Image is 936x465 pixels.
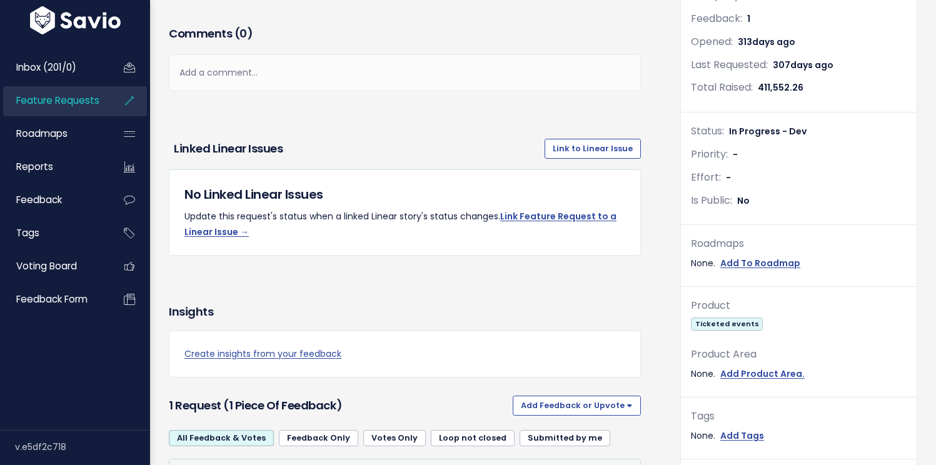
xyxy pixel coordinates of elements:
a: Reports [3,152,104,181]
div: Tags [691,407,907,426]
a: Votes Only [363,430,426,446]
span: Inbox (201/0) [16,61,76,74]
a: Add To Roadmap [720,256,800,271]
span: Feature Requests [16,94,99,107]
a: Feedback [3,186,104,214]
p: Update this request's status when a linked Linear story's status changes. [184,209,625,240]
span: Status: [691,124,724,138]
span: Priority: [691,147,728,161]
h3: Linked Linear issues [174,140,540,157]
span: No [737,194,750,207]
h3: 1 Request (1 piece of Feedback) [169,397,508,414]
div: Roadmaps [691,235,907,253]
a: Submitted by me [520,430,610,446]
span: Opened: [691,34,733,49]
a: Add Product Area. [720,366,805,382]
span: In Progress - Dev [729,125,807,137]
a: Feedback form [3,285,104,314]
button: Add Feedback or Upvote [513,396,641,416]
span: Last Requested: [691,57,768,72]
span: Ticketed events [691,317,763,331]
span: Feedback: [691,11,742,26]
span: 1 [747,12,750,25]
span: 411,552.26 [758,81,803,94]
span: Voting Board [16,259,77,272]
h3: Insights [169,303,213,321]
span: Feedback form [16,292,88,306]
a: Create insights from your feedback [184,346,625,362]
span: Effort: [691,170,721,184]
span: 313 [738,36,795,48]
div: Product [691,297,907,315]
a: Feature Requests [3,86,104,115]
span: Tags [16,226,39,239]
span: 0 [239,26,247,41]
a: Inbox (201/0) [3,53,104,82]
span: Reports [16,160,53,173]
div: None. [691,256,907,271]
a: Add Tags [720,428,764,444]
h3: Comments ( ) [169,25,641,42]
span: Is Public: [691,193,732,207]
a: Link to Linear Issue [545,139,641,159]
span: Total Raised: [691,80,753,94]
span: days ago [752,36,795,48]
span: - [726,171,731,184]
a: Loop not closed [431,430,515,446]
div: None. [691,428,907,444]
a: Tags [3,219,104,247]
h5: No Linked Linear Issues [184,185,625,204]
a: All Feedback & Votes [169,430,274,446]
div: Product Area [691,346,907,364]
div: v.e5df2c718 [15,431,150,463]
span: Feedback [16,193,62,206]
span: Roadmaps [16,127,68,140]
a: Roadmaps [3,119,104,148]
a: Feedback Only [279,430,358,446]
div: None. [691,366,907,382]
span: 307 [773,59,833,71]
span: days ago [790,59,833,71]
a: Voting Board [3,252,104,281]
img: logo-white.9d6f32f41409.svg [27,6,124,34]
span: - [733,148,738,161]
div: Add a comment... [169,54,641,91]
